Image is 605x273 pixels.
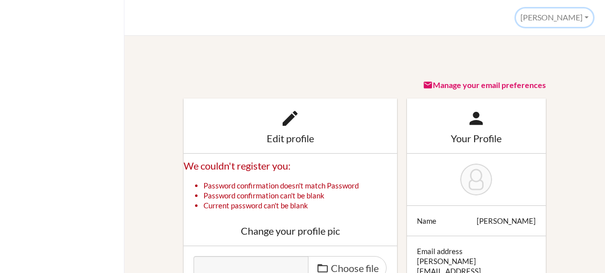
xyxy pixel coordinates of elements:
[417,216,436,226] div: Name
[477,216,536,226] div: [PERSON_NAME]
[203,200,397,210] li: Current password can't be blank
[516,8,593,27] button: [PERSON_NAME]
[417,246,463,256] div: Email address
[417,133,536,143] div: Your Profile
[184,159,397,173] h2: We couldn't register you:
[203,181,397,190] li: Password confirmation doesn't match Password
[460,164,492,195] img: Jennifer Artuch
[194,133,387,143] div: Edit profile
[194,226,387,236] div: Change your profile pic
[203,190,397,200] li: Password confirmation can't be blank
[423,80,546,90] a: Manage your email preferences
